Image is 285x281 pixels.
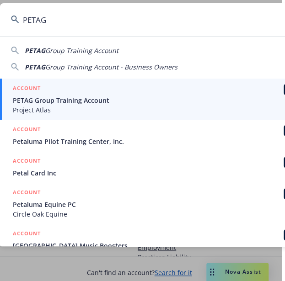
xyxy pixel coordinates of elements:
[45,63,177,71] span: Group Training Account - Business Owners
[25,46,45,55] span: PETAG
[13,188,41,199] h5: ACCOUNT
[45,46,118,55] span: Group Training Account
[13,84,41,95] h5: ACCOUNT
[13,125,41,136] h5: ACCOUNT
[25,63,45,71] span: PETAG
[13,156,41,167] h5: ACCOUNT
[13,229,41,240] h5: ACCOUNT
